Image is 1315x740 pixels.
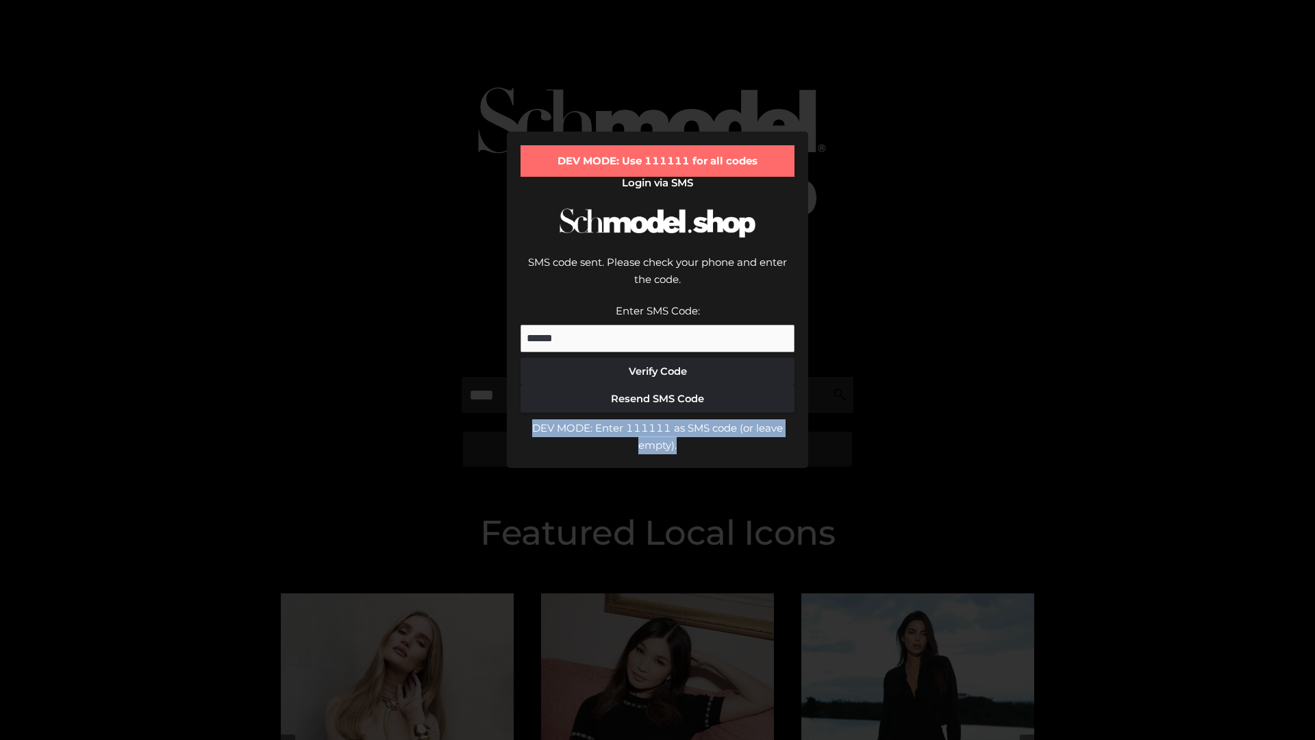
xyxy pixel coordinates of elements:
label: Enter SMS Code: [616,304,700,317]
img: Schmodel Logo [555,196,760,250]
button: Verify Code [521,358,794,385]
h2: Login via SMS [521,177,794,189]
div: SMS code sent. Please check your phone and enter the code. [521,254,794,302]
div: DEV MODE: Enter 111111 as SMS code (or leave empty). [521,419,794,454]
div: DEV MODE: Use 111111 for all codes [521,145,794,177]
button: Resend SMS Code [521,385,794,412]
